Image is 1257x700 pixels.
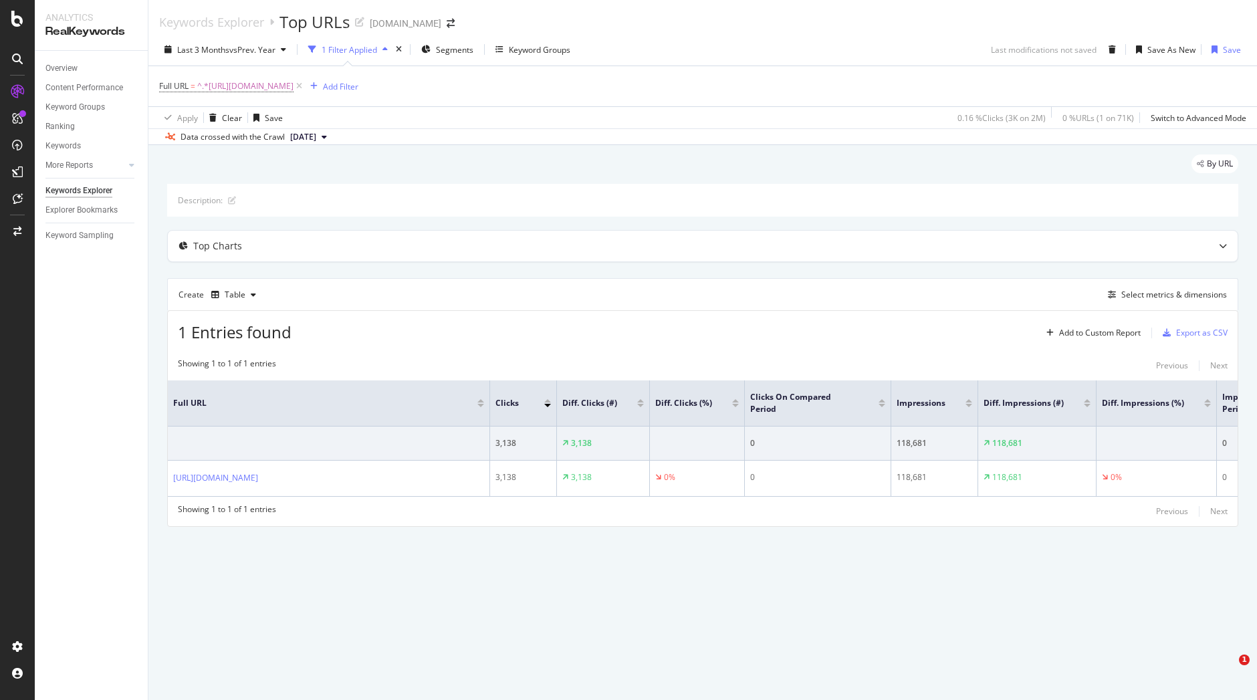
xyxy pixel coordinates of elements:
[495,471,551,483] div: 3,138
[1131,39,1195,60] button: Save As New
[225,291,245,299] div: Table
[1102,397,1184,409] span: Diff. Impressions (%)
[178,321,292,343] span: 1 Entries found
[1156,360,1188,371] div: Previous
[45,11,137,24] div: Analytics
[1062,112,1134,124] div: 0 % URLs ( 1 on 71K )
[45,120,138,134] a: Ranking
[1223,44,1241,55] div: Save
[222,112,242,124] div: Clear
[159,107,198,128] button: Apply
[45,203,118,217] div: Explorer Bookmarks
[447,19,455,28] div: arrow-right-arrow-left
[1059,329,1141,337] div: Add to Custom Report
[750,471,885,483] div: 0
[1156,358,1188,374] button: Previous
[285,129,332,145] button: [DATE]
[197,77,294,96] span: ^.*[URL][DOMAIN_NAME]
[750,437,885,449] div: 0
[323,81,358,92] div: Add Filter
[305,78,358,94] button: Add Filter
[1207,160,1233,168] span: By URL
[45,184,112,198] div: Keywords Explorer
[179,284,261,306] div: Create
[45,100,138,114] a: Keyword Groups
[1121,289,1227,300] div: Select metrics & dimensions
[436,44,473,55] span: Segments
[173,397,457,409] span: Full URL
[181,131,285,143] div: Data crossed with the Crawl
[992,471,1022,483] div: 118,681
[159,15,264,29] a: Keywords Explorer
[664,471,675,483] div: 0%
[393,43,405,56] div: times
[45,62,78,76] div: Overview
[1145,107,1246,128] button: Switch to Advanced Mode
[1210,360,1228,371] div: Next
[178,358,276,374] div: Showing 1 to 1 of 1 entries
[45,100,105,114] div: Keyword Groups
[177,112,198,124] div: Apply
[265,112,283,124] div: Save
[562,397,617,409] span: Diff. Clicks (#)
[45,158,93,172] div: More Reports
[45,81,138,95] a: Content Performance
[1156,503,1188,519] button: Previous
[45,184,138,198] a: Keywords Explorer
[571,471,592,483] div: 3,138
[159,80,189,92] span: Full URL
[1151,112,1246,124] div: Switch to Advanced Mode
[45,139,138,153] a: Keywords
[45,24,137,39] div: RealKeywords
[45,158,125,172] a: More Reports
[191,80,195,92] span: =
[416,39,479,60] button: Segments
[178,503,276,519] div: Showing 1 to 1 of 1 entries
[984,397,1064,409] span: Diff. Impressions (#)
[279,11,350,33] div: Top URLs
[370,17,441,30] div: [DOMAIN_NAME]
[1210,505,1228,517] div: Next
[992,437,1022,449] div: 118,681
[248,107,283,128] button: Save
[45,81,123,95] div: Content Performance
[1147,44,1195,55] div: Save As New
[193,239,242,253] div: Top Charts
[45,229,114,243] div: Keyword Sampling
[173,471,258,485] a: [URL][DOMAIN_NAME]
[1239,655,1250,665] span: 1
[509,44,570,55] div: Keyword Groups
[655,397,712,409] span: Diff. Clicks (%)
[45,139,81,153] div: Keywords
[322,44,377,55] div: 1 Filter Applied
[1156,505,1188,517] div: Previous
[897,397,945,409] span: Impressions
[45,203,138,217] a: Explorer Bookmarks
[206,284,261,306] button: Table
[45,229,138,243] a: Keyword Sampling
[1191,154,1238,173] div: legacy label
[290,131,316,143] span: 2025 Sep. 7th
[204,107,242,128] button: Clear
[45,62,138,76] a: Overview
[957,112,1046,124] div: 0.16 % Clicks ( 3K on 2M )
[1041,322,1141,344] button: Add to Custom Report
[750,391,859,415] span: Clicks On Compared Period
[45,120,75,134] div: Ranking
[1210,503,1228,519] button: Next
[495,437,551,449] div: 3,138
[229,44,275,55] span: vs Prev. Year
[897,471,972,483] div: 118,681
[178,195,223,206] div: Description:
[1103,287,1227,303] button: Select metrics & dimensions
[1176,327,1228,338] div: Export as CSV
[1157,322,1228,344] button: Export as CSV
[1111,471,1122,483] div: 0%
[991,44,1097,55] div: Last modifications not saved
[1206,39,1241,60] button: Save
[177,44,229,55] span: Last 3 Months
[1210,358,1228,374] button: Next
[303,39,393,60] button: 1 Filter Applied
[495,397,524,409] span: Clicks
